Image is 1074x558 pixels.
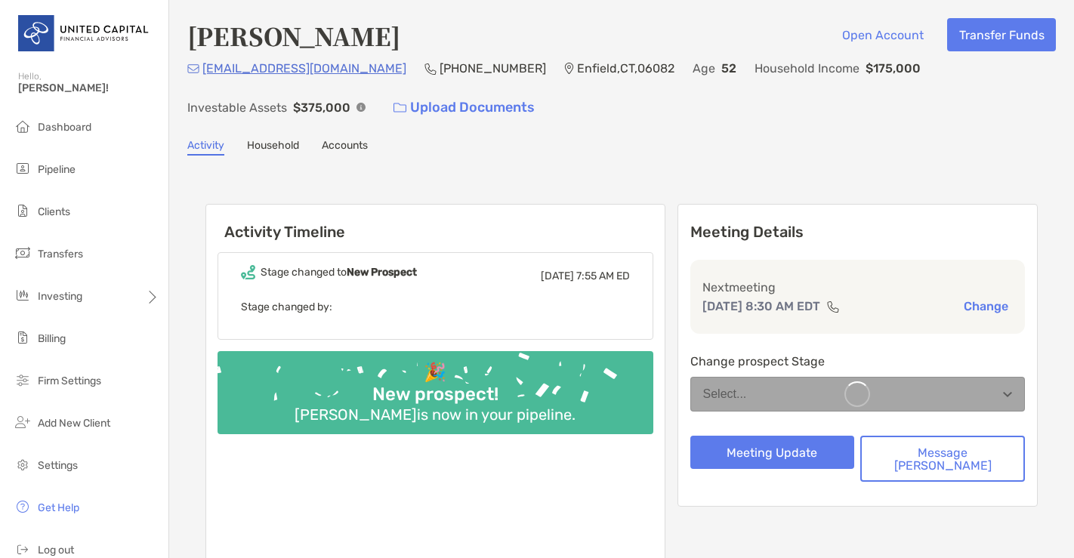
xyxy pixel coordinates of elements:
[261,266,417,279] div: Stage changed to
[206,205,665,241] h6: Activity Timeline
[289,405,582,424] div: [PERSON_NAME] is now in your pipeline.
[830,18,935,51] button: Open Account
[366,384,505,405] div: New prospect!
[14,455,32,473] img: settings icon
[866,59,921,78] p: $175,000
[241,297,630,316] p: Stage changed by:
[187,18,400,53] h4: [PERSON_NAME]
[14,413,32,431] img: add_new_client icon
[14,202,32,220] img: clients icon
[564,63,574,75] img: Location Icon
[38,501,79,514] span: Get Help
[690,436,855,469] button: Meeting Update
[418,362,452,384] div: 🎉
[384,91,545,124] a: Upload Documents
[14,328,32,347] img: billing icon
[959,298,1013,314] button: Change
[38,459,78,472] span: Settings
[187,98,287,117] p: Investable Assets
[38,417,110,430] span: Add New Client
[356,103,366,112] img: Info Icon
[14,371,32,389] img: firm-settings icon
[241,265,255,279] img: Event icon
[38,163,76,176] span: Pipeline
[38,544,74,556] span: Log out
[187,64,199,73] img: Email Icon
[14,117,32,135] img: dashboard icon
[38,290,82,303] span: Investing
[322,139,368,156] a: Accounts
[702,278,1014,297] p: Next meeting
[860,436,1025,482] button: Message [PERSON_NAME]
[14,540,32,558] img: logout icon
[38,332,66,345] span: Billing
[293,98,350,117] p: $375,000
[347,266,417,279] b: New Prospect
[541,270,574,282] span: [DATE]
[38,248,83,261] span: Transfers
[702,297,820,316] p: [DATE] 8:30 AM EDT
[38,205,70,218] span: Clients
[247,139,299,156] a: Household
[187,139,224,156] a: Activity
[440,59,546,78] p: [PHONE_NUMBER]
[690,223,1026,242] p: Meeting Details
[693,59,715,78] p: Age
[18,6,150,60] img: United Capital Logo
[14,498,32,516] img: get-help icon
[14,159,32,177] img: pipeline icon
[690,352,1026,371] p: Change prospect Stage
[826,301,840,313] img: communication type
[202,59,406,78] p: [EMAIL_ADDRESS][DOMAIN_NAME]
[393,103,406,113] img: button icon
[38,121,91,134] span: Dashboard
[424,63,437,75] img: Phone Icon
[14,244,32,262] img: transfers icon
[18,82,159,94] span: [PERSON_NAME]!
[721,59,736,78] p: 52
[576,270,630,282] span: 7:55 AM ED
[755,59,860,78] p: Household Income
[947,18,1056,51] button: Transfer Funds
[14,286,32,304] img: investing icon
[38,375,101,387] span: Firm Settings
[577,59,674,78] p: Enfield , CT , 06082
